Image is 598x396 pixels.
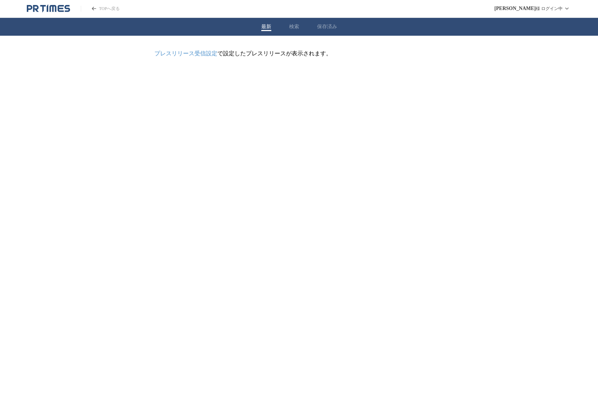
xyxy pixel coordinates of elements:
[154,50,217,56] a: プレスリリース受信設定
[289,24,299,30] button: 検索
[261,24,271,30] button: 最新
[494,6,536,11] span: [PERSON_NAME]
[317,24,337,30] button: 保存済み
[27,4,70,13] a: PR TIMESのトップページはこちら
[81,6,120,12] a: PR TIMESのトップページはこちら
[154,50,444,57] p: で設定したプレスリリースが表示されます。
